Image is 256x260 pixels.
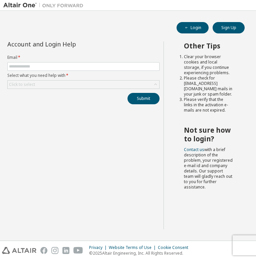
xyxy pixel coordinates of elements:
[158,245,192,250] div: Cookie Consent
[184,126,233,143] h2: Not sure how to login?
[3,2,87,9] img: Altair One
[184,147,233,190] span: with a brief description of the problem, your registered e-mail id and company details. Our suppo...
[184,54,233,76] li: Clear your browser cookies and local storage, if you continue experiencing problems.
[7,41,129,47] div: Account and Login Help
[40,247,47,254] img: facebook.svg
[184,147,204,152] a: Contact us
[89,245,109,250] div: Privacy
[7,55,160,60] label: Email
[184,97,233,113] li: Please verify that the links in the activation e-mails are not expired.
[73,247,83,254] img: youtube.svg
[213,22,245,33] button: Sign Up
[177,22,209,33] button: Login
[9,82,35,87] div: Click to select
[7,73,160,78] label: Select what you need help with
[89,250,192,256] p: © 2025 Altair Engineering, Inc. All Rights Reserved.
[184,76,233,97] li: Please check for [EMAIL_ADDRESS][DOMAIN_NAME] mails in your junk or spam folder.
[62,247,69,254] img: linkedin.svg
[109,245,158,250] div: Website Terms of Use
[8,81,159,89] div: Click to select
[127,93,160,104] button: Submit
[51,247,58,254] img: instagram.svg
[2,247,36,254] img: altair_logo.svg
[184,41,233,50] h2: Other Tips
